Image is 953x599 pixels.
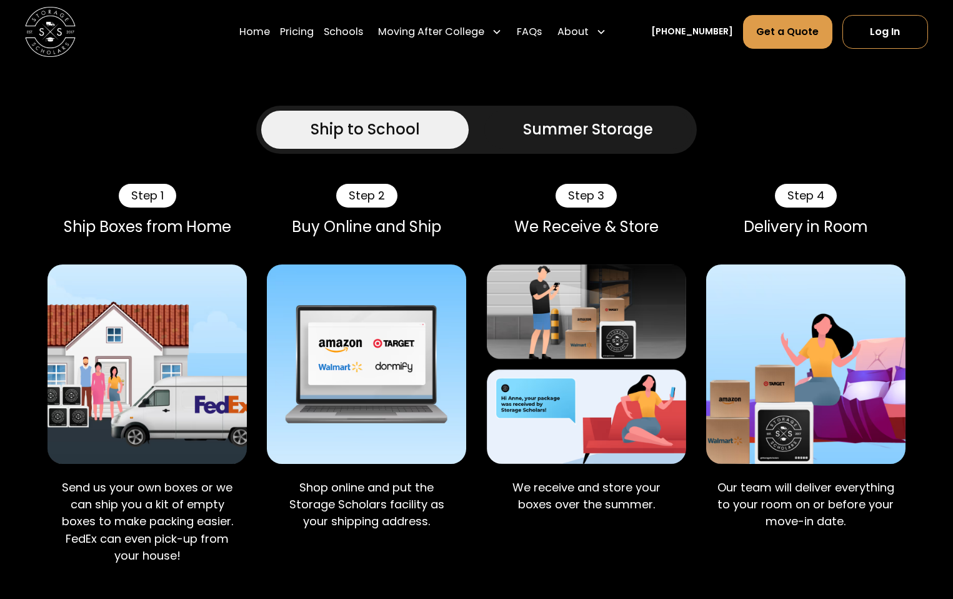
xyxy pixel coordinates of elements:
div: Delivery in Room [706,218,906,236]
div: We Receive & Store [487,218,686,236]
div: Step 4 [775,184,837,208]
a: Log In [842,14,928,48]
a: Get a Quote [743,14,832,48]
p: Our team will deliver everything to your room on or before your move-in date. [716,479,896,530]
a: Home [239,14,270,49]
div: Step 2 [336,184,397,208]
div: Step 3 [556,184,617,208]
div: About [557,24,589,39]
a: FAQs [517,14,542,49]
img: Storage Scholars main logo [25,6,76,57]
div: Step 1 [119,184,176,208]
div: About [552,14,611,49]
p: We receive and store your boxes over the summer. [497,479,676,513]
p: Send us your own boxes or we can ship you a kit of empty boxes to make packing easier. FedEx can ... [57,479,237,564]
div: Buy Online and Ship [267,218,466,236]
div: Ship Boxes from Home [47,218,247,236]
div: Summer Storage [523,118,653,141]
a: home [25,6,76,57]
a: [PHONE_NUMBER] [651,25,733,38]
a: Pricing [280,14,314,49]
div: Moving After College [378,24,484,39]
a: Schools [324,14,363,49]
div: Moving After College [373,14,507,49]
div: Ship to School [311,118,420,141]
p: Shop online and put the Storage Scholars facility as your shipping address. [277,479,457,530]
